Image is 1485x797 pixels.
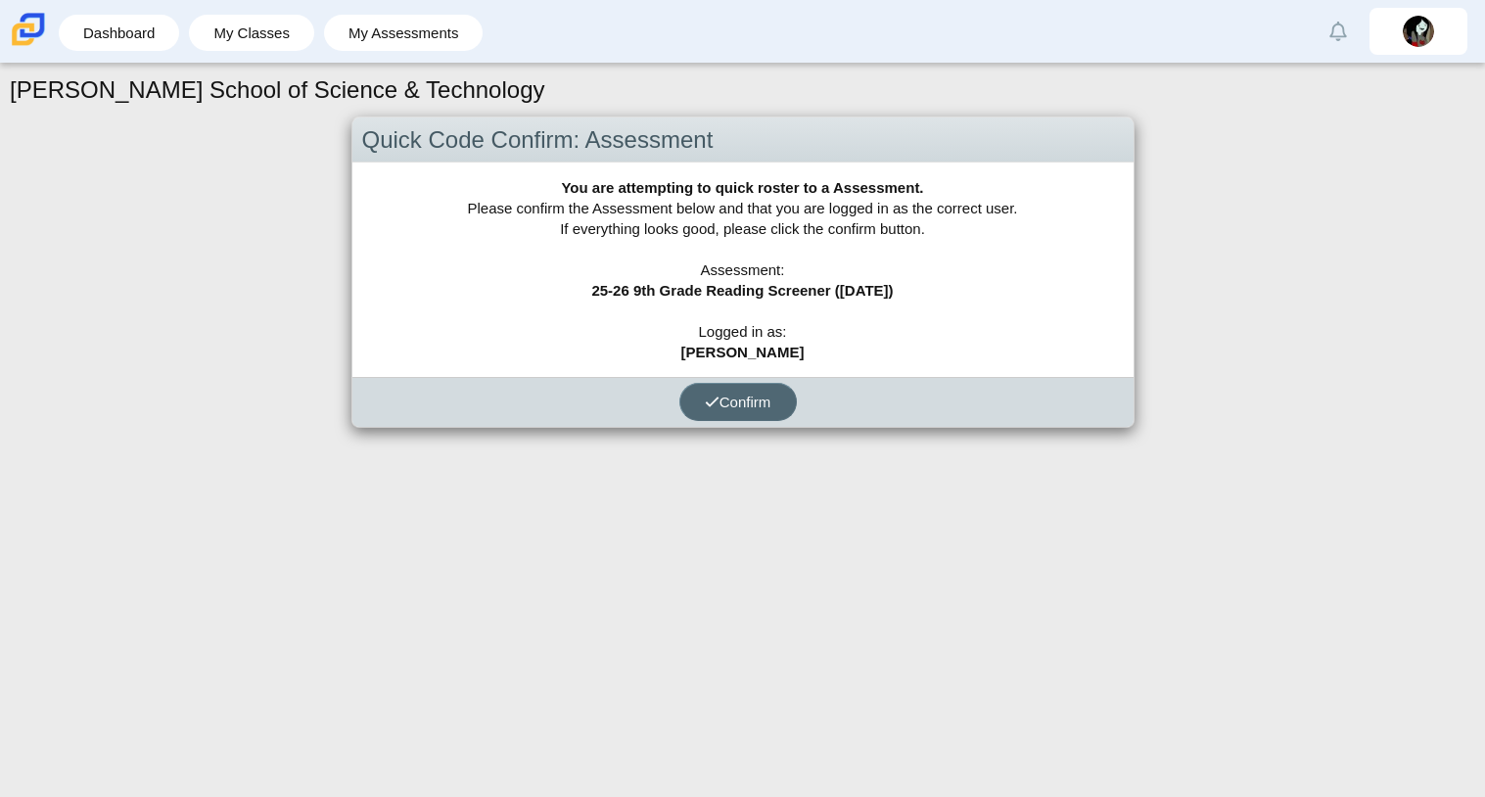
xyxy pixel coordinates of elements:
[561,179,923,196] b: You are attempting to quick roster to a Assessment.
[334,15,474,51] a: My Assessments
[705,394,771,410] span: Confirm
[591,282,893,299] b: 25-26 9th Grade Reading Screener ([DATE])
[681,344,805,360] b: [PERSON_NAME]
[1403,16,1434,47] img: jasmine.prince.dHpTB5
[199,15,304,51] a: My Classes
[352,163,1134,377] div: Please confirm the Assessment below and that you are logged in as the correct user. If everything...
[1369,8,1467,55] a: jasmine.prince.dHpTB5
[1317,10,1360,53] a: Alerts
[10,73,545,107] h1: [PERSON_NAME] School of Science & Technology
[8,36,49,53] a: Carmen School of Science & Technology
[69,15,169,51] a: Dashboard
[8,9,49,50] img: Carmen School of Science & Technology
[679,383,797,421] button: Confirm
[352,117,1134,164] div: Quick Code Confirm: Assessment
